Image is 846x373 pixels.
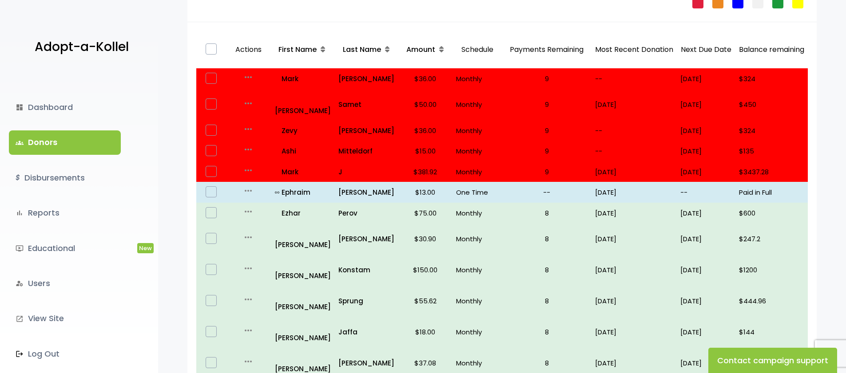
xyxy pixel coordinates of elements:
[505,145,588,157] p: 9
[35,36,129,58] p: Adopt-a-Kollel
[243,356,254,367] i: more_horiz
[338,73,395,85] p: [PERSON_NAME]
[338,145,395,157] a: Mitteldorf
[338,326,395,338] a: Jaffa
[708,348,837,373] button: Contact campaign support
[243,185,254,196] i: more_horiz
[680,264,732,276] p: [DATE]
[456,233,498,245] p: Monthly
[343,44,381,55] span: Last Name
[275,125,331,137] p: Zevy
[275,320,331,344] a: [PERSON_NAME]
[338,207,395,219] a: Perov
[338,166,395,178] a: J
[137,243,154,253] span: New
[505,73,588,85] p: 9
[739,233,804,245] p: $247.2
[9,95,121,119] a: dashboardDashboard
[16,103,24,111] i: dashboard
[680,357,732,369] p: [DATE]
[9,166,121,190] a: $Disbursements
[243,124,254,134] i: more_horiz
[505,125,588,137] p: 9
[9,271,121,295] a: manage_accountsUsers
[275,186,331,198] a: all_inclusiveEphraim
[9,342,121,366] a: Log Out
[338,295,395,307] a: Sprung
[456,295,498,307] p: Monthly
[243,165,254,176] i: more_horiz
[402,295,449,307] p: $55.62
[739,264,804,276] p: $1200
[456,73,498,85] p: Monthly
[505,264,588,276] p: 8
[595,186,673,198] p: [DATE]
[243,206,254,217] i: more_horiz
[278,44,317,55] span: First Name
[338,98,395,110] a: Samet
[402,186,449,198] p: $13.00
[680,207,732,219] p: [DATE]
[739,43,804,56] p: Balance remaining
[338,186,395,198] p: [PERSON_NAME]
[275,93,331,117] p: [PERSON_NAME]
[505,357,588,369] p: 8
[680,326,732,338] p: [DATE]
[402,125,449,137] p: $36.00
[275,186,331,198] p: Ephraim
[275,227,331,251] p: [PERSON_NAME]
[680,233,732,245] p: [DATE]
[680,43,732,56] p: Next Due Date
[275,289,331,313] a: [PERSON_NAME]
[16,244,24,252] i: ondemand_video
[505,186,588,198] p: --
[680,295,732,307] p: [DATE]
[338,125,395,137] a: [PERSON_NAME]
[680,98,732,110] p: [DATE]
[456,186,498,198] p: One Time
[16,315,24,323] i: launch
[16,172,20,185] i: $
[243,232,254,243] i: more_horiz
[456,207,498,219] p: Monthly
[595,43,673,56] p: Most Recent Donation
[9,236,121,260] a: ondemand_videoEducationalNew
[680,186,732,198] p: --
[402,207,449,219] p: $75.00
[456,166,498,178] p: Monthly
[595,233,673,245] p: [DATE]
[338,233,395,245] p: [PERSON_NAME]
[595,145,673,157] p: --
[595,357,673,369] p: [DATE]
[739,73,804,85] p: $324
[739,186,804,198] p: Paid in Full
[402,98,449,110] p: $50.00
[275,73,331,85] a: Mark
[275,145,331,157] a: Ashi
[402,166,449,178] p: $381.92
[275,258,331,282] a: [PERSON_NAME]
[275,207,331,219] a: Ezhar
[275,166,331,178] a: Mark
[595,295,673,307] p: [DATE]
[9,306,121,330] a: launchView Site
[16,209,24,217] i: bar_chart
[595,264,673,276] p: [DATE]
[243,294,254,305] i: more_horiz
[243,98,254,109] i: more_horiz
[30,26,129,69] a: Adopt-a-Kollel
[680,166,732,178] p: [DATE]
[680,145,732,157] p: [DATE]
[338,264,395,276] a: Konstam
[243,72,254,82] i: more_horiz
[739,295,804,307] p: $444.96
